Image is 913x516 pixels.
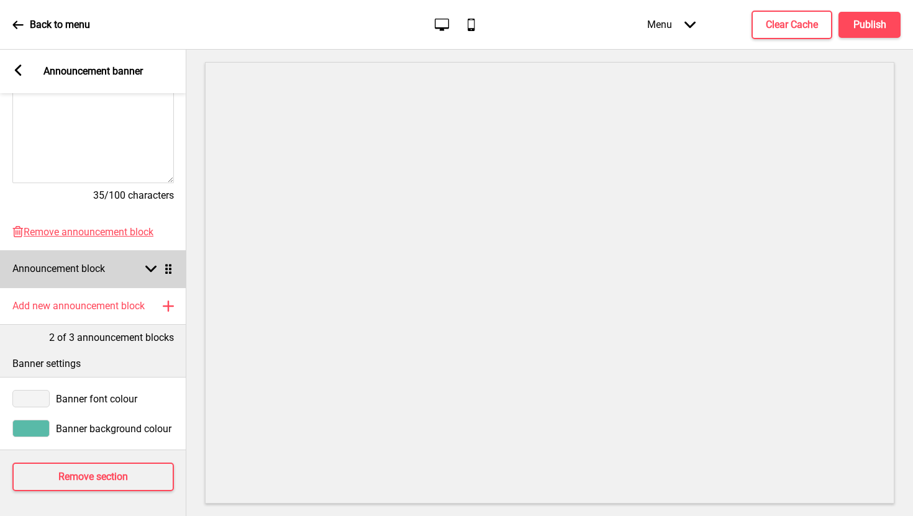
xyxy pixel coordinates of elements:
a: Back to menu [12,8,90,42]
p: Announcement banner [43,65,143,78]
span: Remove announcement block [24,226,153,238]
button: Clear Cache [752,11,832,39]
h4: Clear Cache [766,18,818,32]
h4: Publish [853,18,886,32]
button: Publish [838,12,901,38]
p: Banner settings [12,357,174,371]
h4: Add new announcement block [12,299,145,313]
p: Back to menu [30,18,90,32]
span: 35/100 characters [93,189,174,201]
div: Banner font colour [12,390,174,407]
p: 2 of 3 announcement blocks [49,331,174,345]
button: Remove section [12,463,174,491]
div: Menu [635,6,708,43]
h4: Announcement block [12,262,105,276]
span: Banner background colour [56,423,171,435]
span: Banner font colour [56,393,137,405]
div: Banner background colour [12,420,174,437]
h4: Remove section [58,470,128,484]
